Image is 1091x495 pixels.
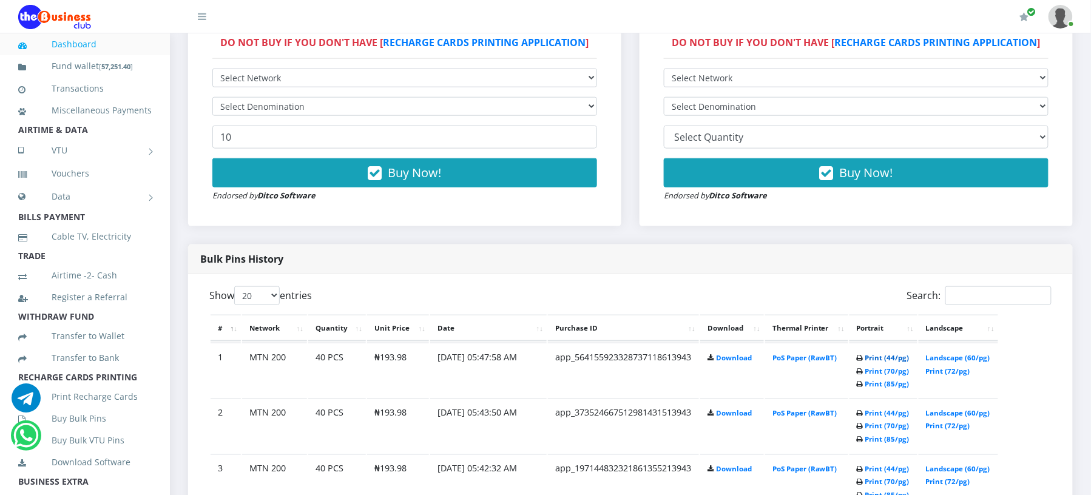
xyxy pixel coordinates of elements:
[926,422,970,431] a: Print (72/pg)
[99,62,133,71] small: [ ]
[18,223,152,251] a: Cable TV, Electricity
[18,322,152,350] a: Transfer to Wallet
[18,135,152,166] a: VTU
[18,405,152,433] a: Buy Bulk Pins
[383,36,586,49] a: RECHARGE CARDS PRINTING APPLICATION
[840,164,893,181] span: Buy Now!
[700,315,764,342] th: Download: activate to sort column ascending
[865,422,910,431] a: Print (70/pg)
[716,353,752,362] a: Download
[865,409,910,418] a: Print (44/pg)
[200,252,283,266] strong: Bulk Pins History
[242,343,307,397] td: MTN 200
[926,465,990,474] a: Landscape (60/pg)
[709,190,767,201] strong: Ditco Software
[367,315,429,342] th: Unit Price: activate to sort column ascending
[772,353,837,362] a: PoS Paper (RawBT)
[18,344,152,372] a: Transfer to Bank
[945,286,1052,305] input: Search:
[1020,12,1029,22] i: Renew/Upgrade Subscription
[430,343,547,397] td: [DATE] 05:47:58 AM
[907,286,1052,305] label: Search:
[18,75,152,103] a: Transactions
[367,399,429,453] td: ₦193.98
[234,286,280,305] select: Showentries
[926,366,970,375] a: Print (72/pg)
[18,52,152,81] a: Fund wallet[57,251.40]
[242,399,307,453] td: MTN 200
[18,96,152,124] a: Miscellaneous Payments
[865,465,910,474] a: Print (44/pg)
[430,399,547,453] td: [DATE] 05:43:50 AM
[308,399,366,453] td: 40 PCS
[664,190,767,201] small: Endorsed by
[430,315,547,342] th: Date: activate to sort column ascending
[212,190,316,201] small: Endorsed by
[716,409,752,418] a: Download
[212,126,597,149] input: Enter Quantity
[1049,5,1073,29] img: User
[367,343,429,397] td: ₦193.98
[18,283,152,311] a: Register a Referral
[257,190,316,201] strong: Ditco Software
[388,164,442,181] span: Buy Now!
[765,315,848,342] th: Thermal Printer: activate to sort column ascending
[664,158,1049,187] button: Buy Now!
[672,36,1041,49] strong: DO NOT BUY IF YOU DON'T HAVE [ ]
[548,343,699,397] td: app_564155923328737118613943
[308,343,366,397] td: 40 PCS
[865,435,910,444] a: Print (85/pg)
[242,315,307,342] th: Network: activate to sort column ascending
[18,5,91,29] img: Logo
[1027,7,1036,16] span: Renew/Upgrade Subscription
[926,477,970,487] a: Print (72/pg)
[865,353,910,362] a: Print (44/pg)
[835,36,1038,49] a: RECHARGE CARDS PRINTING APPLICATION
[926,409,990,418] a: Landscape (60/pg)
[18,448,152,476] a: Download Software
[548,315,699,342] th: Purchase ID: activate to sort column ascending
[865,379,910,388] a: Print (85/pg)
[849,315,917,342] th: Portrait: activate to sort column ascending
[865,477,910,487] a: Print (70/pg)
[308,315,366,342] th: Quantity: activate to sort column ascending
[221,36,589,49] strong: DO NOT BUY IF YOU DON'T HAVE [ ]
[211,315,241,342] th: #: activate to sort column descending
[18,383,152,411] a: Print Recharge Cards
[926,353,990,362] a: Landscape (60/pg)
[18,261,152,289] a: Airtime -2- Cash
[101,62,130,71] b: 57,251.40
[211,343,241,397] td: 1
[18,426,152,454] a: Buy Bulk VTU Pins
[211,399,241,453] td: 2
[865,366,910,375] a: Print (70/pg)
[13,430,38,450] a: Chat for support
[548,399,699,453] td: app_373524667512981431513943
[919,315,998,342] th: Landscape: activate to sort column ascending
[716,465,752,474] a: Download
[18,30,152,58] a: Dashboard
[212,158,597,187] button: Buy Now!
[12,392,41,412] a: Chat for support
[18,160,152,187] a: Vouchers
[18,181,152,212] a: Data
[209,286,312,305] label: Show entries
[772,465,837,474] a: PoS Paper (RawBT)
[772,409,837,418] a: PoS Paper (RawBT)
